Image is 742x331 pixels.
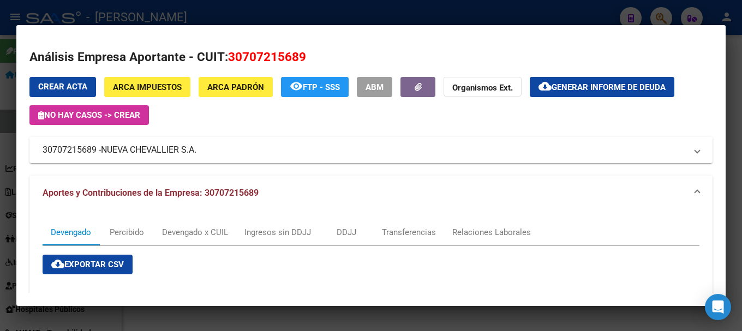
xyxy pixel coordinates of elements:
[113,82,182,92] span: ARCA Impuestos
[29,176,713,210] mat-expansion-panel-header: Aportes y Contribuciones de la Empresa: 30707215689
[207,82,264,92] span: ARCA Padrón
[162,226,228,238] div: Devengado x CUIL
[51,260,124,269] span: Exportar CSV
[244,226,311,238] div: Ingresos sin DDJJ
[199,77,273,97] button: ARCA Padrón
[51,257,64,270] mat-icon: cloud_download
[452,226,531,238] div: Relaciones Laborales
[29,137,713,163] mat-expansion-panel-header: 30707215689 -NUEVA CHEVALLIER S.A.
[228,50,306,64] span: 30707215689
[705,294,731,320] div: Open Intercom Messenger
[290,80,303,93] mat-icon: remove_red_eye
[29,48,713,67] h2: Análisis Empresa Aportante - CUIT:
[29,105,149,125] button: No hay casos -> Crear
[43,143,686,157] mat-panel-title: 30707215689 -
[51,226,91,238] div: Devengado
[101,143,196,157] span: NUEVA CHEVALLIER S.A.
[303,82,340,92] span: FTP - SSS
[43,188,259,198] span: Aportes y Contribuciones de la Empresa: 30707215689
[38,110,140,120] span: No hay casos -> Crear
[552,82,666,92] span: Generar informe de deuda
[452,83,513,93] strong: Organismos Ext.
[38,82,87,92] span: Crear Acta
[366,82,384,92] span: ABM
[29,77,96,97] button: Crear Acta
[281,77,349,97] button: FTP - SSS
[110,226,144,238] div: Percibido
[357,77,392,97] button: ABM
[538,80,552,93] mat-icon: cloud_download
[530,77,674,97] button: Generar informe de deuda
[382,226,436,238] div: Transferencias
[337,226,356,238] div: DDJJ
[43,255,133,274] button: Exportar CSV
[104,77,190,97] button: ARCA Impuestos
[444,77,522,97] button: Organismos Ext.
